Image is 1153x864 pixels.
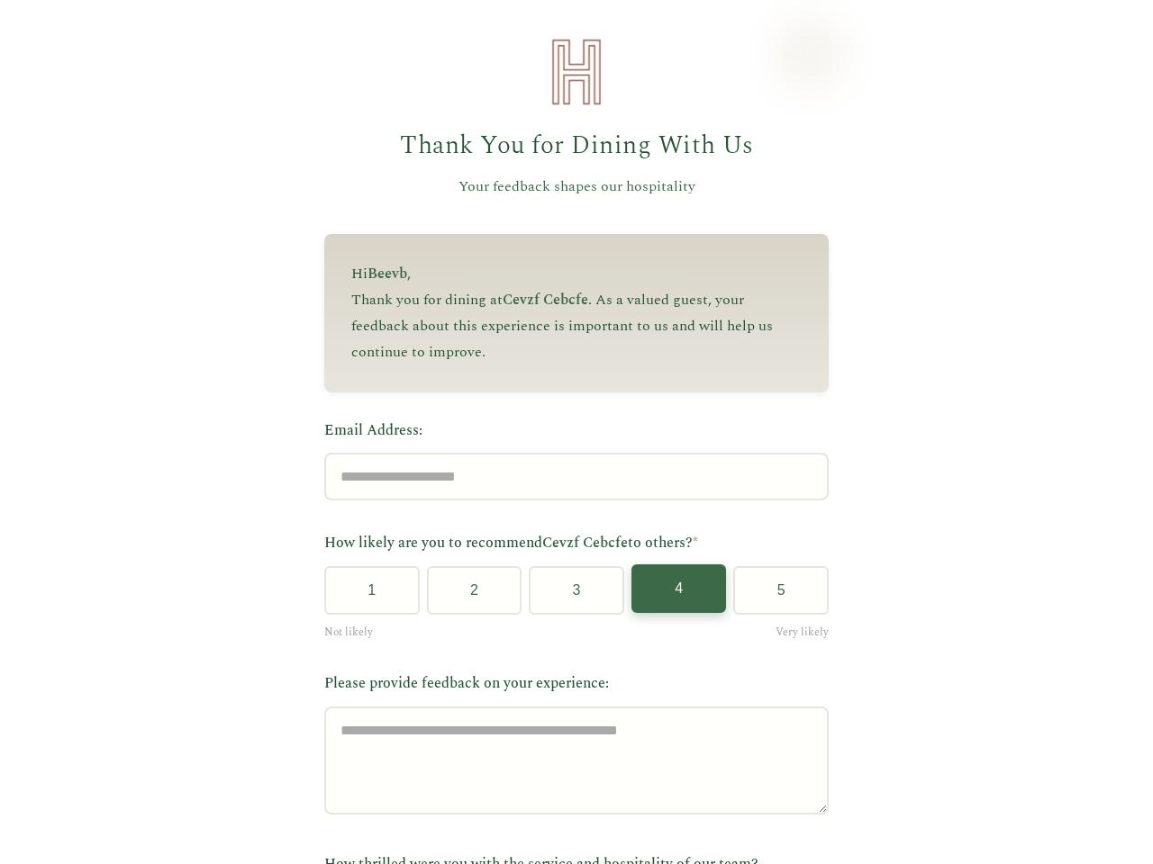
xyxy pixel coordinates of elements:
[368,263,407,284] span: Beevb
[324,532,829,555] label: How likely are you to recommend to others?
[542,532,628,553] span: Cevzf Cebcfe
[427,566,522,615] button: 2
[324,175,829,199] p: Your feedback shapes our hospitality
[324,419,829,443] label: Email Address:
[631,564,727,613] button: 4
[351,261,802,287] p: Hi ,
[324,566,420,615] button: 1
[324,624,373,641] span: Not likely
[351,287,802,364] p: Thank you for dining at . As a valued guest, your feedback about this experience is important to ...
[733,566,829,615] button: 5
[503,289,588,310] span: Cevzf Cebcfe
[529,566,624,615] button: 3
[324,126,829,166] h1: Thank You for Dining With Us
[540,36,613,108] img: Heirloom Hospitality Logo
[776,624,829,641] span: Very likely
[324,672,829,696] label: Please provide feedback on your experience:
